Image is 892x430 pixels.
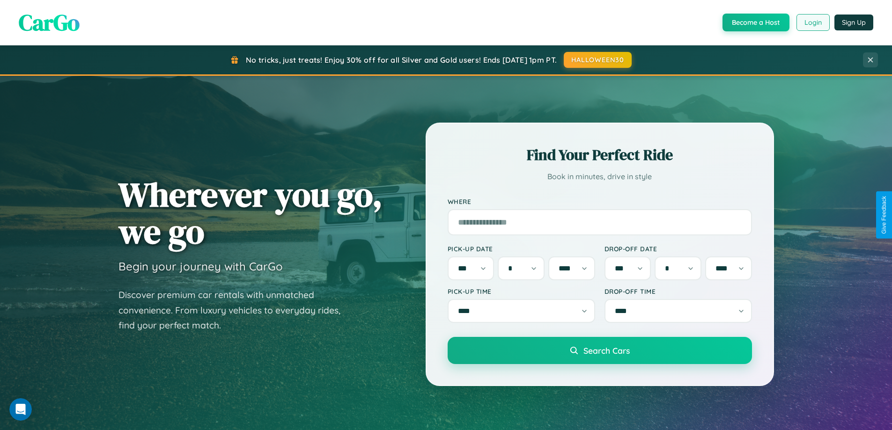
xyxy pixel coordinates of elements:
[796,14,830,31] button: Login
[564,52,632,68] button: HALLOWEEN30
[583,345,630,356] span: Search Cars
[448,145,752,165] h2: Find Your Perfect Ride
[834,15,873,30] button: Sign Up
[448,170,752,183] p: Book in minutes, drive in style
[604,287,752,295] label: Drop-off Time
[604,245,752,253] label: Drop-off Date
[448,287,595,295] label: Pick-up Time
[448,337,752,364] button: Search Cars
[246,55,557,65] span: No tricks, just treats! Enjoy 30% off for all Silver and Gold users! Ends [DATE] 1pm PT.
[118,259,283,273] h3: Begin your journey with CarGo
[881,196,887,234] div: Give Feedback
[448,197,752,205] label: Where
[9,398,32,421] iframe: Intercom live chat
[118,176,383,250] h1: Wherever you go, we go
[448,245,595,253] label: Pick-up Date
[118,287,353,333] p: Discover premium car rentals with unmatched convenience. From luxury vehicles to everyday rides, ...
[722,14,789,31] button: Become a Host
[19,7,80,38] span: CarGo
